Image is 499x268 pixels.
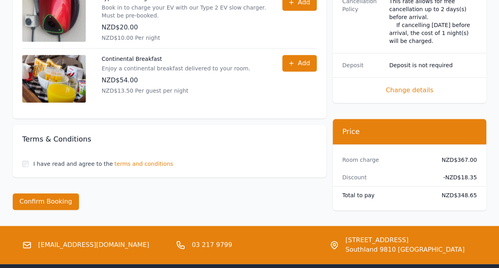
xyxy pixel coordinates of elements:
[22,55,86,103] img: Continental Breakfast
[342,126,477,136] h3: Price
[33,161,113,167] label: I have read and agree to the
[389,61,477,69] dd: Deposit is not required
[342,155,430,163] dt: Room charge
[436,191,477,199] dd: NZD$348.65
[345,235,464,245] span: [STREET_ADDRESS]
[342,173,430,181] dt: Discount
[436,155,477,163] dd: NZD$367.00
[102,87,250,95] p: NZD$13.50 Per guest per night
[342,85,477,95] span: Change details
[192,240,232,250] a: 03 217 9799
[102,64,250,72] p: Enjoy a continental breakfast delivered to your room.
[298,58,310,68] span: Add
[436,173,477,181] dd: - NZD$18.35
[102,4,266,19] p: Book in to charge your EV with our Type 2 EV slow charger. Must be pre-booked.
[342,61,383,69] dt: Deposit
[102,76,250,85] p: NZD$54.00
[22,134,317,144] h3: Terms & Conditions
[13,193,79,210] button: Confirm Booking
[282,55,317,72] button: Add
[102,55,250,63] p: Continental Breakfast
[102,34,266,42] p: NZD$10.00 Per night
[114,160,173,168] span: terms and conditions
[345,245,464,254] span: Southland 9810 [GEOGRAPHIC_DATA]
[102,23,266,32] p: NZD$20.00
[38,240,149,250] a: [EMAIL_ADDRESS][DOMAIN_NAME]
[342,191,430,199] dt: Total to pay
